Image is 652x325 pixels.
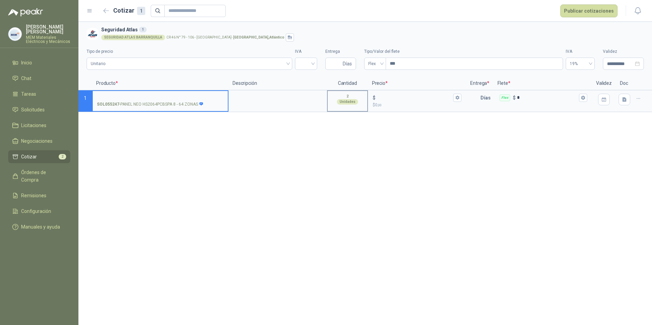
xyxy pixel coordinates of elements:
[26,35,70,44] p: MEM Materiales Eléctricos y Mecánicos
[560,4,618,17] button: Publicar cotizaciones
[368,77,466,90] p: Precio
[8,72,70,85] a: Chat
[373,94,375,102] p: $
[233,35,284,39] strong: [GEOGRAPHIC_DATA] , Atlántico
[8,220,70,233] a: Manuales y ayuda
[26,25,70,34] p: [PERSON_NAME] [PERSON_NAME]
[346,94,349,99] p: 2
[97,101,119,108] strong: SOL055247
[21,122,46,129] span: Licitaciones
[8,56,70,69] a: Inicio
[570,59,591,69] span: 19%
[8,119,70,132] a: Licitaciones
[59,154,66,159] span: 2
[21,106,45,113] span: Solicitudes
[228,77,327,90] p: Descripción
[592,77,616,90] p: Validez
[8,135,70,148] a: Negociaciones
[295,48,317,55] label: IVA
[84,95,87,101] span: 1
[8,150,70,163] a: Cotizar2
[21,75,31,82] span: Chat
[377,95,452,100] input: $$0,00
[92,77,228,90] p: Producto
[368,59,382,69] span: Flex
[21,137,53,145] span: Negociaciones
[21,192,46,199] span: Remisiones
[603,48,644,55] label: Validez
[343,58,352,69] span: Días
[466,77,493,90] p: Entrega
[8,205,70,218] a: Configuración
[325,48,356,55] label: Entrega
[21,169,64,184] span: Órdenes de Compra
[8,103,70,116] a: Solicitudes
[453,94,461,102] button: $$0,00
[21,59,32,66] span: Inicio
[166,36,284,39] p: CR 46 N° 79 - 106 - [GEOGRAPHIC_DATA] -
[377,103,382,107] span: ,00
[9,28,21,41] img: Company Logo
[91,59,288,69] span: Unitario
[566,48,595,55] label: IVA
[337,99,358,105] div: Unidades
[8,8,43,16] img: Logo peakr
[579,94,587,102] button: Flex $
[21,90,36,98] span: Tareas
[137,7,145,15] div: 1
[139,27,147,32] div: 1
[517,95,578,100] input: Flex $
[375,103,382,107] span: 0
[493,77,592,90] p: Flete
[101,35,165,40] div: SEGURIDAD ATLAS BARRANQUILLA
[87,28,99,40] img: Company Logo
[87,48,292,55] label: Tipo de precio
[8,88,70,100] a: Tareas
[21,207,51,215] span: Configuración
[101,26,641,33] h3: Seguridad Atlas
[8,189,70,202] a: Remisiones
[97,101,204,108] p: - PANEL NEO HS2064PCBSPA 8 - 64 ZONAS
[513,94,516,102] p: $
[113,6,145,15] h2: Cotizar
[364,48,563,55] label: Tipo/Valor del flete
[373,102,462,108] p: $
[8,166,70,186] a: Órdenes de Compra
[21,223,60,231] span: Manuales y ayuda
[21,153,37,160] span: Cotizar
[616,77,633,90] p: Doc
[500,94,510,101] div: Flex
[97,95,224,100] input: SOL055247-PANEL NEO HS2064PCBSPA 8 - 64 ZONAS
[327,77,368,90] p: Cantidad
[480,91,493,105] p: Días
